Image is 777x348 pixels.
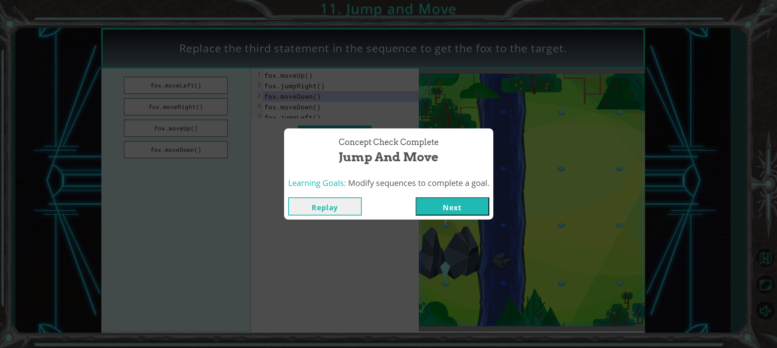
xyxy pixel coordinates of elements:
[288,197,362,216] button: Replay
[339,148,438,166] span: Jump and Move
[416,197,489,216] button: Next
[288,177,346,188] span: Learning Goals:
[348,177,489,188] span: Modify sequences to complete a goal.
[339,137,439,148] span: Concept Check Complete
